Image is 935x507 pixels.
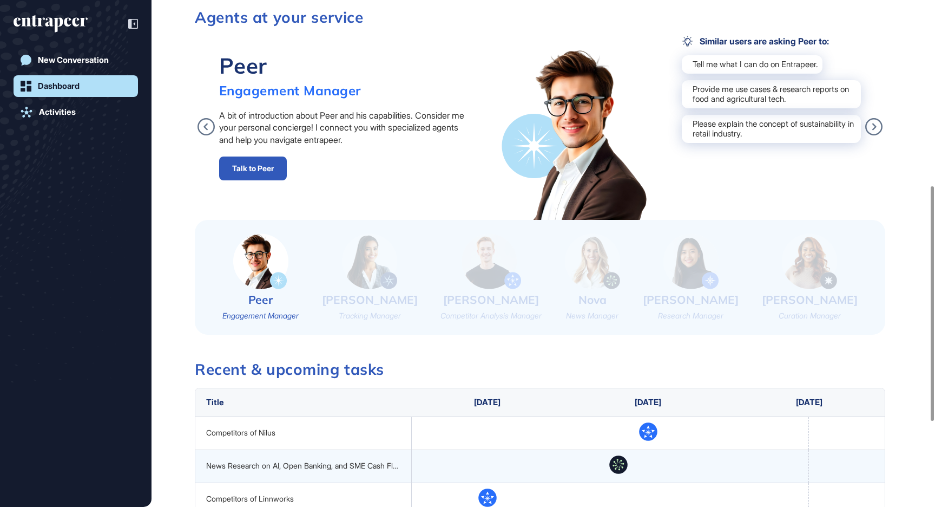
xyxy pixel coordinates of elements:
[206,461,401,470] div: News Research on AI, Open Banking, and SME Cash Flow ([DATE]–[DATE])
[578,292,607,308] div: Nova
[779,310,841,321] div: Curation Manager
[219,52,361,79] div: Peer
[322,292,418,308] div: [PERSON_NAME]
[734,388,885,417] th: [DATE]
[502,48,651,220] img: peer-big.png
[39,107,76,117] div: Activities
[565,233,620,289] img: nova-small.png
[195,10,885,25] h3: Agents at your service
[762,292,858,308] div: [PERSON_NAME]
[643,292,739,308] div: [PERSON_NAME]
[682,55,822,74] div: Tell me what I can do on Entrapeer.
[14,15,88,32] div: entrapeer-logo
[219,82,361,99] div: Engagement Manager
[682,80,861,108] div: Provide me use cases & research reports on food and agricultural tech.
[233,233,288,289] img: peer-small.png
[38,55,109,65] div: New Conversation
[682,36,829,47] div: Similar users are asking Peer to:
[222,310,299,321] div: Engagement Manager
[563,388,734,417] th: [DATE]
[443,292,539,308] div: [PERSON_NAME]
[38,81,80,91] div: Dashboard
[195,362,885,377] h3: Recent & upcoming tasks
[342,233,397,289] img: tracy-small.png
[462,233,521,289] img: nash-small.png
[663,233,719,289] img: reese-small.png
[206,428,401,437] div: Competitors of Nilus
[195,388,412,417] th: Title
[14,101,138,123] a: Activities
[14,49,138,71] a: New Conversation
[782,233,837,289] img: curie-small.png
[440,310,542,321] div: Competitor Analysis Manager
[682,115,861,143] div: Please explain the concept of sustainability in retail industry.
[219,109,472,146] div: A bit of introduction about Peer and his capabilities. Consider me your personal concierge! I con...
[248,292,273,308] div: Peer
[412,388,563,417] th: [DATE]
[566,310,618,321] div: News Manager
[14,75,138,97] a: Dashboard
[206,495,401,503] div: Competitors of Linnworks
[658,310,723,321] div: Research Manager
[219,157,287,180] a: Talk to Peer
[339,310,401,321] div: Tracking Manager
